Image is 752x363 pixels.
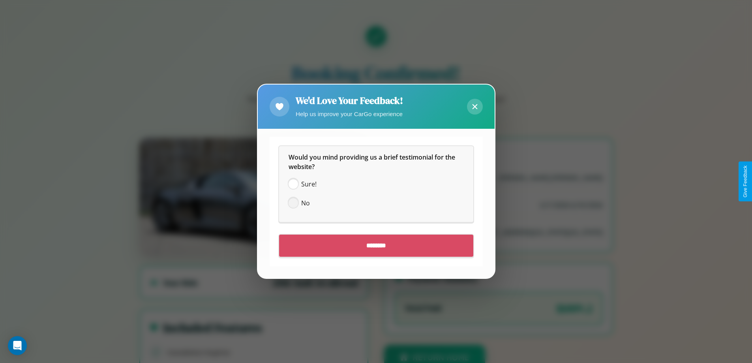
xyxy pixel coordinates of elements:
span: Would you mind providing us a brief testimonial for the website? [289,153,457,171]
span: Sure! [301,180,317,189]
div: Open Intercom Messenger [8,336,27,355]
p: Help us improve your CarGo experience [296,109,403,119]
h2: We'd Love Your Feedback! [296,94,403,107]
div: Give Feedback [743,166,748,197]
span: No [301,199,310,208]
